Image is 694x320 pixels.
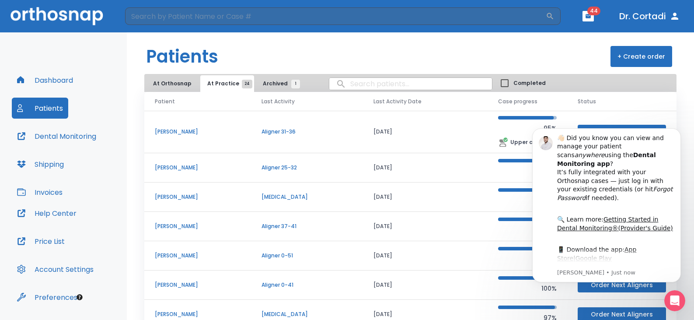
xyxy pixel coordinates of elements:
input: search [329,75,492,92]
p: [PERSON_NAME] [155,128,241,136]
p: 100% [498,195,557,206]
p: [PERSON_NAME] [155,222,241,230]
p: 95% [498,123,557,134]
button: At Orthosnap [146,75,199,92]
button: + Create order [610,46,672,67]
span: 1 [291,80,300,88]
td: [DATE] [363,111,488,153]
span: Case progress [498,98,537,105]
p: Aligner 0-51 [262,252,352,260]
span: 24 [242,80,252,88]
span: Last Activity [262,98,295,105]
button: Patients [12,98,68,119]
p: 100% [498,166,557,176]
p: 100% [498,254,557,264]
p: Aligner 37-41 [262,222,352,230]
td: [DATE] [363,271,488,300]
p: [MEDICAL_DATA] [262,310,352,318]
button: Dashboard [12,70,78,91]
td: [DATE] [363,241,488,271]
button: Invoices [12,182,68,203]
td: [DATE] [363,212,488,241]
td: [DATE] [363,153,488,183]
p: Aligner 0-41 [262,281,352,289]
input: Search by Patient Name or Case # [125,7,546,25]
span: At Practice [207,80,247,88]
button: Help Center [12,203,82,224]
button: Preferences [12,287,83,308]
span: Last Activity Date [373,98,422,105]
span: Archived [263,80,296,88]
div: Tooltip anchor [76,293,84,301]
span: Patient [155,98,175,105]
p: [PERSON_NAME] [155,164,241,172]
button: Account Settings [12,259,99,280]
iframe: Intercom live chat [664,290,685,311]
p: Aligner 31-36 [262,128,352,136]
h1: Patients [146,43,218,70]
p: Upper complete [510,138,557,146]
iframe: Intercom notifications message [519,115,694,296]
button: Shipping [12,154,69,175]
p: [MEDICAL_DATA] [262,193,352,201]
button: Dr. Cortadi [616,8,684,24]
button: Price List [12,231,70,252]
span: Status [578,98,596,105]
p: [PERSON_NAME] [155,252,241,260]
div: tabs [146,75,304,92]
p: [PERSON_NAME] [155,281,241,289]
p: Aligner 25-32 [262,164,352,172]
img: Orthosnap [10,7,103,25]
span: 44 [587,7,600,15]
p: [PERSON_NAME] [155,310,241,318]
span: Completed [513,79,546,87]
p: 100% [498,283,557,294]
td: [DATE] [363,183,488,212]
p: 99% [498,225,557,235]
button: Dental Monitoring [12,126,101,147]
p: [PERSON_NAME] [155,193,241,201]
